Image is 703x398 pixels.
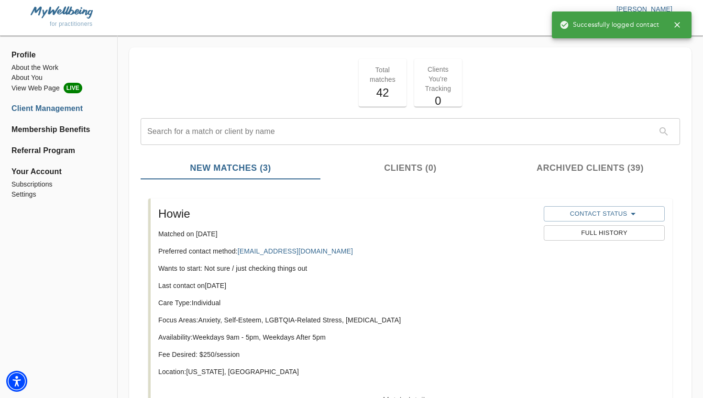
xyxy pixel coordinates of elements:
p: Focus Areas: Anxiety, Self-Esteem, LGBTQIA-Related Stress, [MEDICAL_DATA] [158,315,536,325]
a: About You [11,73,106,83]
span: Successfully logged contact [560,20,659,30]
span: Contact Status [549,208,660,220]
button: Contact Status [544,206,665,221]
h5: Howie [158,206,536,221]
a: View Web PageLIVE [11,83,106,93]
p: Wants to start: Not sure / just checking things out [158,264,536,273]
h5: 0 [420,93,456,109]
li: View Web Page [11,83,106,93]
p: Location: [US_STATE], [GEOGRAPHIC_DATA] [158,367,536,376]
p: Care Type: Individual [158,298,536,308]
img: MyWellbeing [31,6,93,18]
a: Referral Program [11,145,106,156]
p: Matched on [DATE] [158,229,536,239]
p: Clients You're Tracking [420,65,456,93]
div: Accessibility Menu [6,371,27,392]
span: Your Account [11,166,106,177]
span: Profile [11,49,106,61]
p: [PERSON_NAME] [351,4,672,14]
span: Archived Clients (39) [506,162,674,175]
a: Client Management [11,103,106,114]
span: Clients (0) [326,162,494,175]
p: Total matches [364,65,401,84]
a: Membership Benefits [11,124,106,135]
span: for practitioners [50,21,93,27]
p: Availability: Weekdays 9am - 5pm, Weekdays After 5pm [158,332,536,342]
span: LIVE [64,83,82,93]
a: Settings [11,189,106,199]
p: Preferred contact method: [158,246,536,256]
button: Full History [544,225,665,241]
a: Subscriptions [11,179,106,189]
span: Full History [549,228,660,239]
a: About the Work [11,63,106,73]
p: Last contact on [DATE] [158,281,536,290]
h5: 42 [364,85,401,100]
a: [EMAIL_ADDRESS][DOMAIN_NAME] [238,247,353,255]
p: Fee Desired: $ 250 /session [158,350,536,359]
span: New Matches (3) [146,162,315,175]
